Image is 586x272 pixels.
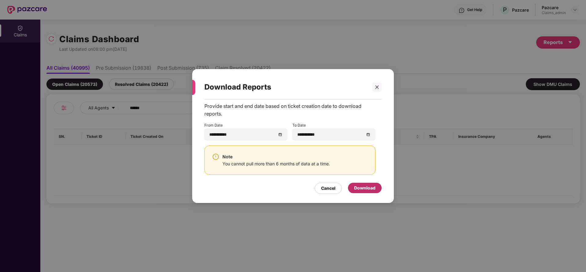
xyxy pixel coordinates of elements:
[204,123,288,141] div: From Date
[222,153,330,160] div: Note
[375,85,379,89] span: close
[292,123,375,141] div: To Date
[354,185,375,191] div: Download
[212,153,219,160] img: svg+xml;base64,PHN2ZyBpZD0iV2FybmluZ18tXzI0eDI0IiBkYXRhLW5hbWU9Ildhcm5pbmcgLSAyNHgyNCIgeG1sbnM9Im...
[204,102,375,118] div: Provide start and end date based on ticket creation date to download reports.
[321,185,335,192] div: Cancel
[204,75,367,99] div: Download Reports
[222,160,330,167] div: You cannot pull more than 6 months of data at a time.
